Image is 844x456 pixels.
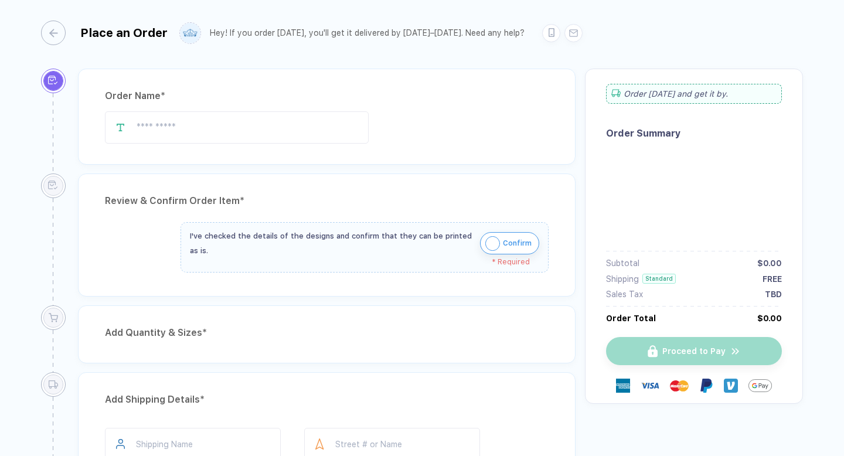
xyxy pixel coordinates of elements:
[485,236,500,251] img: icon
[210,28,525,38] div: Hey! If you order [DATE], you'll get it delivered by [DATE]–[DATE]. Need any help?
[699,379,713,393] img: Paypal
[606,314,656,323] div: Order Total
[616,379,630,393] img: express
[80,26,168,40] div: Place an Order
[503,234,532,253] span: Confirm
[190,258,530,266] div: * Required
[757,258,782,268] div: $0.00
[480,232,539,254] button: iconConfirm
[724,379,738,393] img: Venmo
[606,290,643,299] div: Sales Tax
[641,376,659,395] img: visa
[763,274,782,284] div: FREE
[190,229,474,258] div: I've checked the details of the designs and confirm that they can be printed as is.
[670,376,689,395] img: master-card
[642,274,676,284] div: Standard
[748,374,772,397] img: GPay
[606,274,639,284] div: Shipping
[180,23,200,43] img: user profile
[105,87,549,106] div: Order Name
[606,258,639,268] div: Subtotal
[105,192,549,210] div: Review & Confirm Order Item
[757,314,782,323] div: $0.00
[765,290,782,299] div: TBD
[606,128,782,139] div: Order Summary
[105,390,549,409] div: Add Shipping Details
[105,324,549,342] div: Add Quantity & Sizes
[606,84,782,104] div: Order [DATE] and get it by .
